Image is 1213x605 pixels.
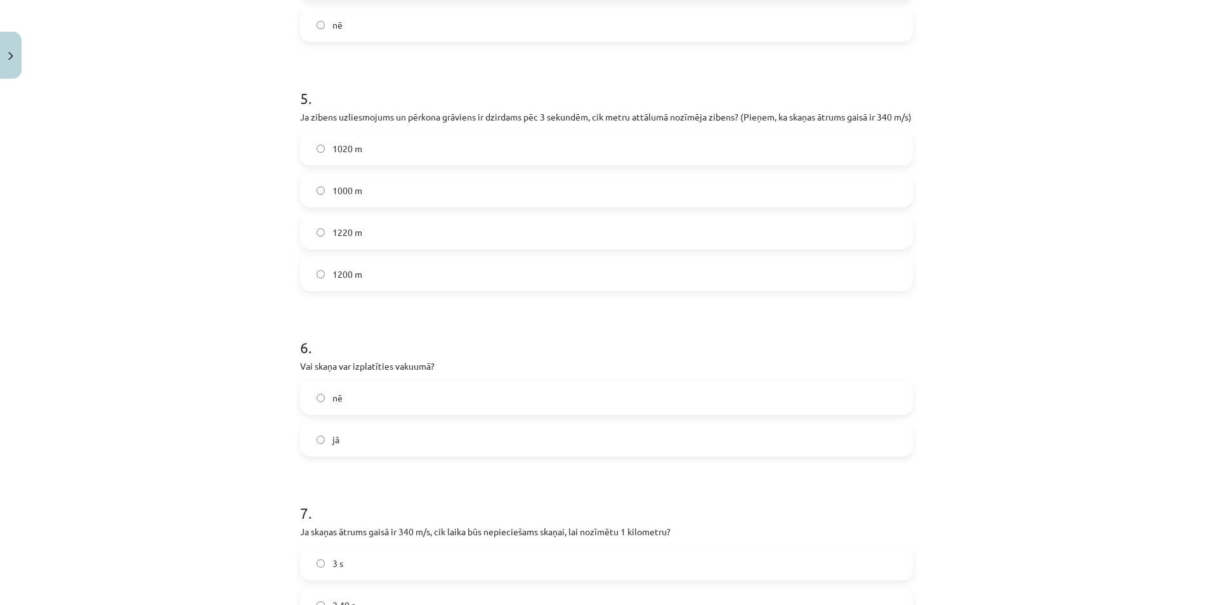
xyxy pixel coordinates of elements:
[332,433,339,446] span: jā
[300,360,913,373] p: Vai skaņa var izplatīties vakuumā?
[317,145,325,153] input: 1020 m
[332,142,362,155] span: 1020 m
[317,21,325,29] input: nē
[317,228,325,237] input: 1220 m
[300,67,913,107] h1: 5 .
[332,184,362,197] span: 1000 m
[300,110,913,124] p: Ja zibens uzliesmojums un pērkona grāviens ir dzirdams pēc 3 sekundēm, cik metru attālumā nozīmēj...
[317,270,325,278] input: 1200 m
[317,394,325,402] input: nē
[300,316,913,356] h1: 6 .
[317,559,325,568] input: 3 s
[300,482,913,521] h1: 7 .
[332,226,362,239] span: 1220 m
[332,557,343,570] span: 3 s
[332,268,362,281] span: 1200 m
[8,52,13,60] img: icon-close-lesson-0947bae3869378f0d4975bcd49f059093ad1ed9edebbc8119c70593378902aed.svg
[332,18,343,32] span: nē
[332,391,343,405] span: nē
[317,186,325,195] input: 1000 m
[300,525,913,538] p: Ja skaņas ātrums gaisā ir 340 m/s, cik laika būs nepieciešams skaņai, lai nozīmētu 1 kilometru?
[317,436,325,444] input: jā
